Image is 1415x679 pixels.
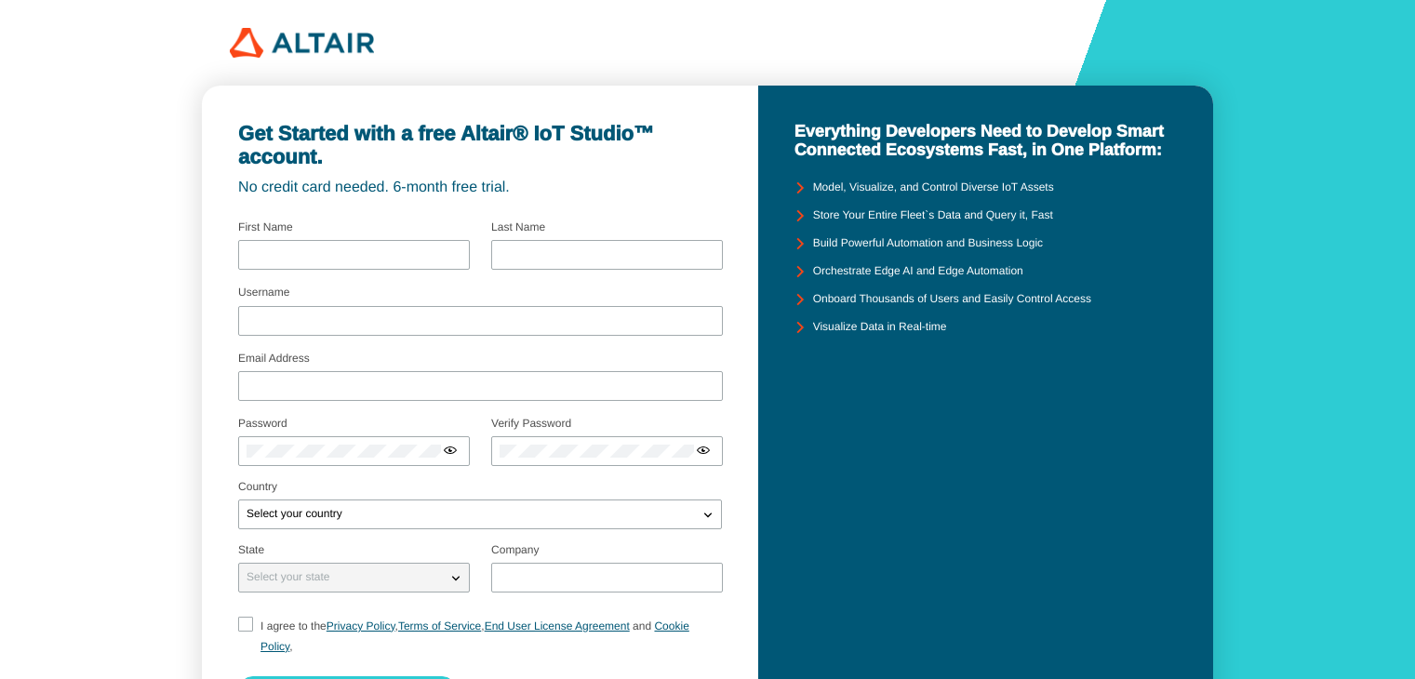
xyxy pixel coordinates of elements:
[327,619,395,632] a: Privacy Policy
[238,352,310,365] label: Email Address
[813,265,1023,278] unity-typography: Orchestrate Edge AI and Edge Automation
[238,286,289,299] label: Username
[238,180,722,196] unity-typography: No credit card needed. 6-month free trial.
[794,122,1177,160] unity-typography: Everything Developers Need to Develop Smart Connected Ecosystems Fast, in One Platform:
[633,619,651,632] span: and
[813,209,1053,222] unity-typography: Store Your Entire Fleet`s Data and Query it, Fast
[238,122,722,169] unity-typography: Get Started with a free Altair® IoT Studio™ account.
[813,237,1043,250] unity-typography: Build Powerful Automation and Business Logic
[398,619,481,632] a: Terms of Service
[238,417,287,430] label: Password
[230,28,374,58] img: 320px-Altair_logo.png
[813,293,1091,306] unity-typography: Onboard Thousands of Users and Easily Control Access
[260,619,689,653] a: Cookie Policy
[485,619,630,632] a: End User License Agreement
[260,619,689,653] span: I agree to the , , ,
[813,181,1054,194] unity-typography: Model, Visualize, and Control Diverse IoT Assets
[491,417,571,430] label: Verify Password
[813,321,947,334] unity-typography: Visualize Data in Real-time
